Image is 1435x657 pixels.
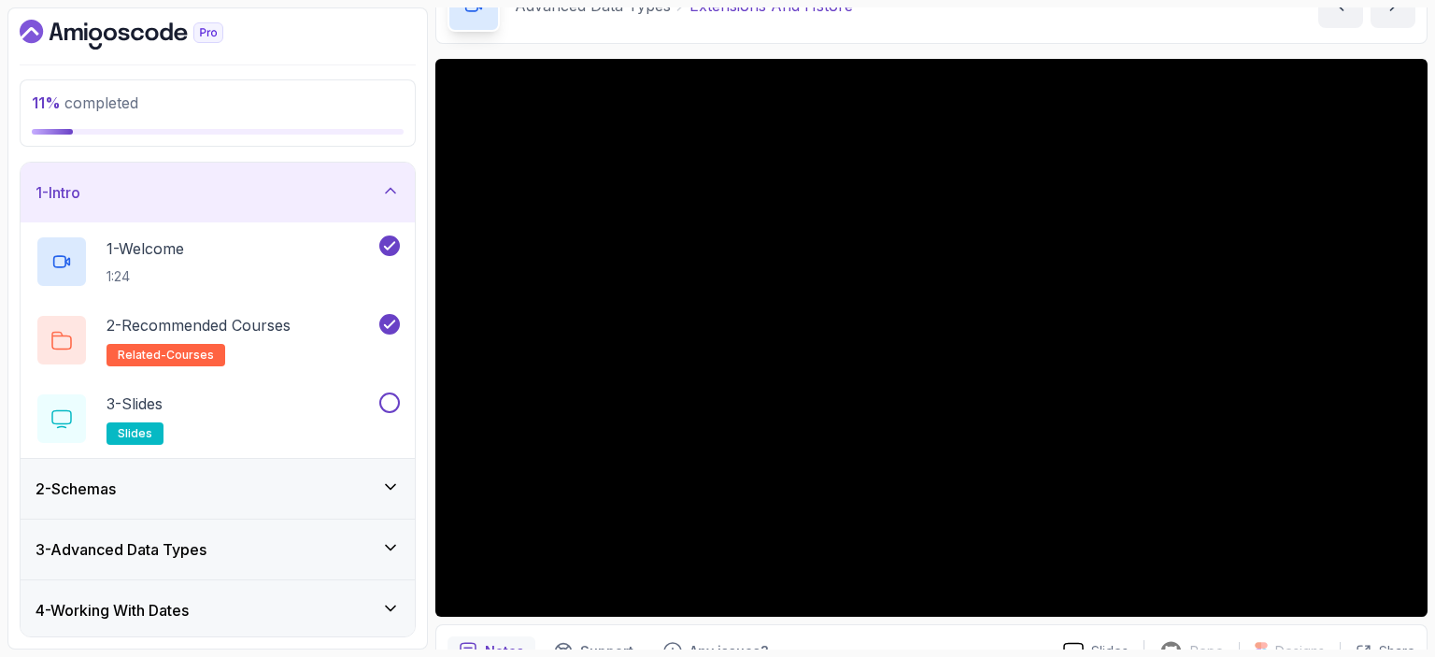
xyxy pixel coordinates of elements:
[107,314,291,336] p: 2 - Recommended Courses
[21,580,415,640] button: 4-Working With Dates
[435,59,1428,617] iframe: 9 - Extensions and HStore
[32,93,61,112] span: 11 %
[107,237,184,260] p: 1 - Welcome
[32,93,138,112] span: completed
[36,236,400,288] button: 1-Welcome1:24
[36,538,206,561] h3: 3 - Advanced Data Types
[21,520,415,579] button: 3-Advanced Data Types
[118,426,152,441] span: slides
[118,348,214,363] span: related-courses
[36,393,400,445] button: 3-Slidesslides
[107,393,163,415] p: 3 - Slides
[21,459,415,519] button: 2-Schemas
[36,478,116,500] h3: 2 - Schemas
[36,181,80,204] h3: 1 - Intro
[21,163,415,222] button: 1-Intro
[36,599,189,621] h3: 4 - Working With Dates
[20,20,266,50] a: Dashboard
[107,267,184,286] p: 1:24
[36,314,400,366] button: 2-Recommended Coursesrelated-courses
